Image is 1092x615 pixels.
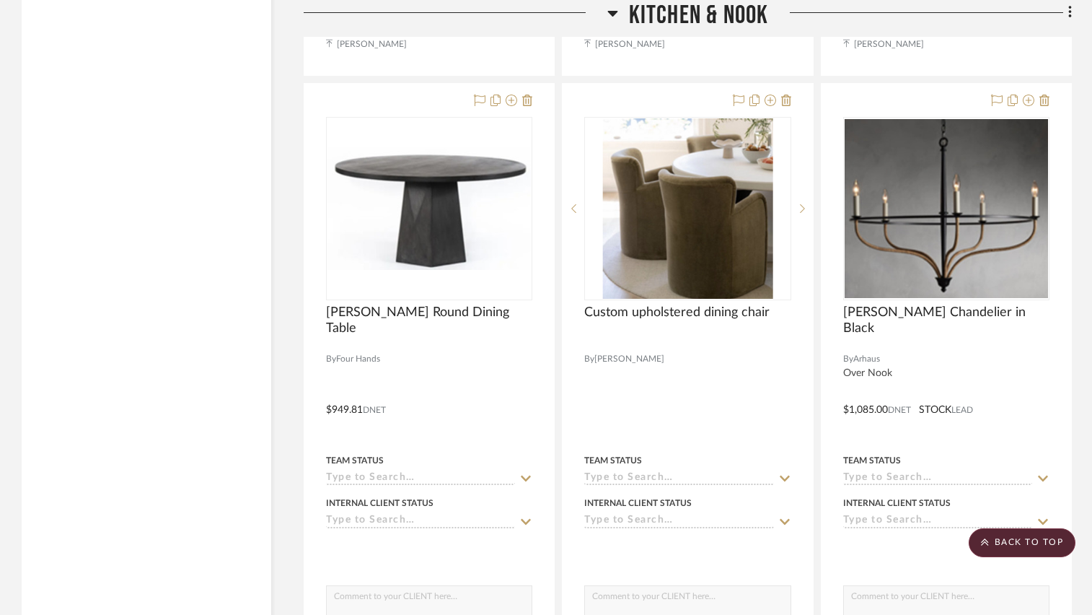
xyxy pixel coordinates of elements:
[326,472,515,486] input: Type to Search…
[843,497,951,510] div: Internal Client Status
[584,515,773,528] input: Type to Search…
[326,454,384,467] div: Team Status
[603,118,773,299] img: Custom upholstered dining chair
[843,515,1032,528] input: Type to Search…
[845,119,1048,298] img: Rosalind Rattan Chandelier in Black
[327,118,532,300] div: 0
[585,118,790,300] div: 0
[584,305,770,320] span: Custom upholstered dining chair
[584,472,773,486] input: Type to Search…
[844,118,1049,300] div: 0
[584,352,594,366] span: By
[327,147,531,270] img: Kesling Round Dining Table
[853,352,880,366] span: Arhaus
[326,515,515,528] input: Type to Search…
[969,528,1075,557] scroll-to-top-button: BACK TO TOP
[843,352,853,366] span: By
[843,472,1032,486] input: Type to Search…
[843,454,901,467] div: Team Status
[336,352,380,366] span: Four Hands
[326,497,433,510] div: Internal Client Status
[584,497,692,510] div: Internal Client Status
[326,352,336,366] span: By
[326,305,532,336] span: [PERSON_NAME] Round Dining Table
[843,305,1049,336] span: [PERSON_NAME] Chandelier in Black
[584,454,642,467] div: Team Status
[594,352,664,366] span: [PERSON_NAME]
